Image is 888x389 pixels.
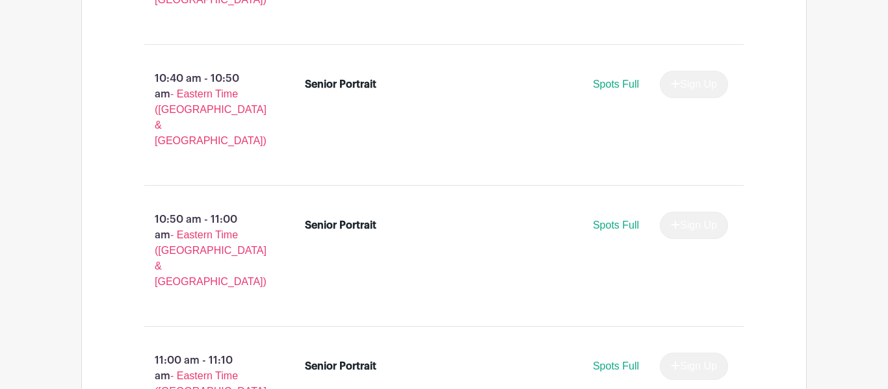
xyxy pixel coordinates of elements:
p: 10:50 am - 11:00 am [124,207,284,295]
div: Senior Portrait [305,77,376,92]
p: 10:40 am - 10:50 am [124,66,284,154]
div: Senior Portrait [305,218,376,233]
span: Spots Full [593,79,639,90]
span: Spots Full [593,360,639,371]
div: Senior Portrait [305,358,376,374]
span: - Eastern Time ([GEOGRAPHIC_DATA] & [GEOGRAPHIC_DATA]) [155,229,267,287]
span: Spots Full [593,220,639,231]
span: - Eastern Time ([GEOGRAPHIC_DATA] & [GEOGRAPHIC_DATA]) [155,88,267,146]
